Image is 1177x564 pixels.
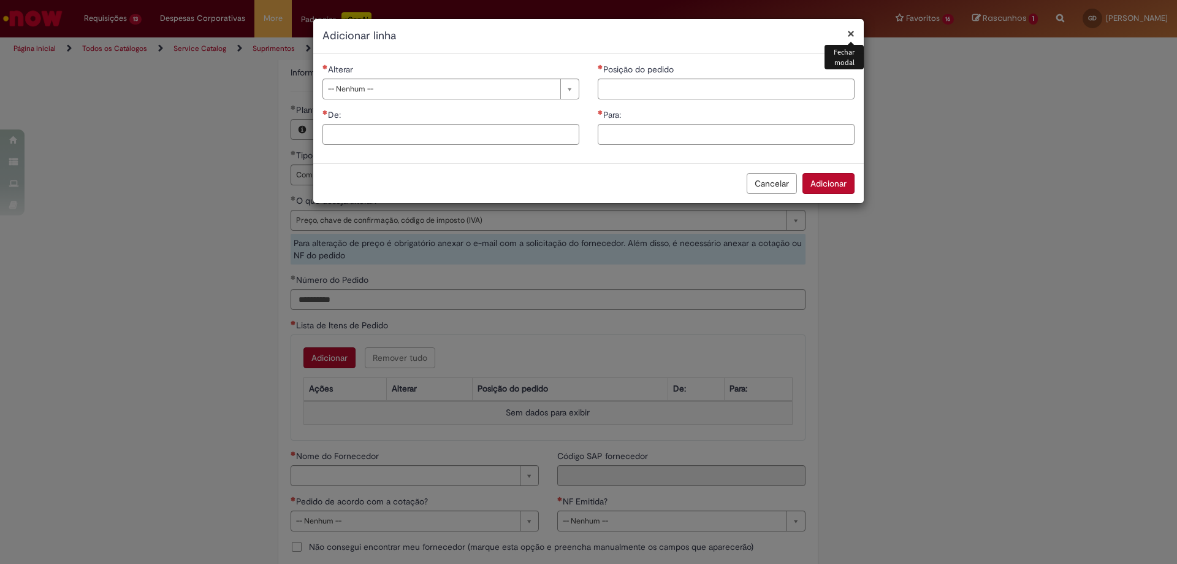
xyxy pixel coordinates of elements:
span: Necessários [598,64,603,69]
span: -- Nenhum -- [328,79,554,99]
div: Fechar modal [825,45,864,69]
button: Cancelar [747,173,797,194]
span: Para: [603,109,623,120]
input: De: [322,124,579,145]
span: Alterar [328,64,356,75]
input: Posição do pedido [598,79,855,99]
input: Para: [598,124,855,145]
span: Necessários [598,110,603,115]
h2: Adicionar linha [322,28,855,44]
span: De: [328,109,343,120]
span: Posição do pedido [603,64,676,75]
span: Necessários [322,64,328,69]
button: Adicionar [802,173,855,194]
span: Necessários [322,110,328,115]
button: Fechar modal [847,27,855,40]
